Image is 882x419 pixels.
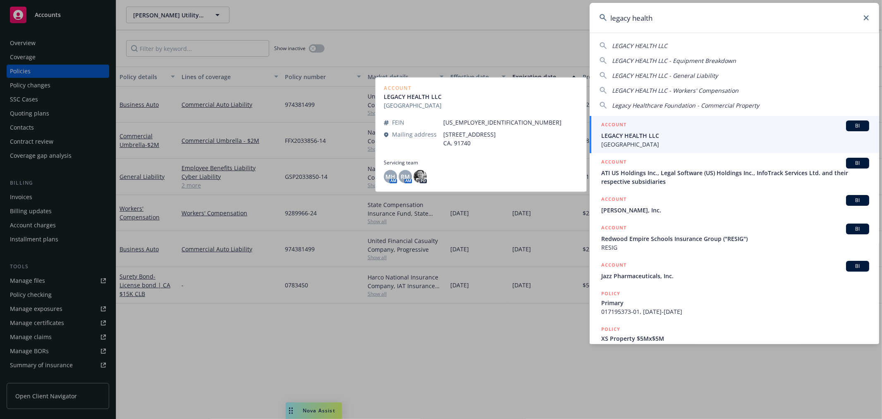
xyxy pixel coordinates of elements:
a: ACCOUNTBIRedwood Empire Schools Insurance Group ("RESIG")RESIG [590,219,879,256]
a: ACCOUNTBILEGACY HEALTH LLC[GEOGRAPHIC_DATA] [590,116,879,153]
span: [GEOGRAPHIC_DATA] [601,140,869,149]
span: BI [849,225,866,233]
h5: ACCOUNT [601,261,626,271]
span: BI [849,159,866,167]
span: ATI US Holdings Inc., Legal Software (US) Holdings Inc., InfoTrack Services Ltd. and their respec... [601,169,869,186]
span: 017195373-01, [DATE]-[DATE] [601,307,869,316]
span: Redwood Empire Schools Insurance Group ("RESIG") [601,234,869,243]
a: ACCOUNTBIATI US Holdings Inc., Legal Software (US) Holdings Inc., InfoTrack Services Ltd. and the... [590,153,879,190]
input: Search... [590,3,879,33]
span: LEGACY HEALTH LLC - Workers' Compensation [612,87,739,94]
a: POLICYXS Property $5Mx$5MESP30028043200, [DATE]-[DATE] [590,320,879,356]
a: POLICYPrimary017195373-01, [DATE]-[DATE] [590,285,879,320]
span: Legacy Healthcare Foundation - Commercial Property [612,101,759,109]
span: BI [849,262,866,270]
span: BI [849,122,866,130]
span: [PERSON_NAME], Inc. [601,206,869,214]
span: ESP30028043200, [DATE]-[DATE] [601,343,869,352]
h5: POLICY [601,289,620,298]
span: Jazz Pharmaceuticals, Inc. [601,272,869,280]
span: LEGACY HEALTH LLC - Equipment Breakdown [612,57,736,65]
span: LEGACY HEALTH LLC - General Liability [612,72,718,79]
a: ACCOUNTBI[PERSON_NAME], Inc. [590,190,879,219]
span: Primary [601,299,869,307]
h5: ACCOUNT [601,195,626,205]
span: LEGACY HEALTH LLC [612,42,667,50]
span: LEGACY HEALTH LLC [601,131,869,140]
a: ACCOUNTBIJazz Pharmaceuticals, Inc. [590,256,879,285]
span: RESIG [601,243,869,252]
h5: POLICY [601,325,620,333]
h5: ACCOUNT [601,120,626,130]
span: BI [849,197,866,204]
h5: ACCOUNT [601,224,626,234]
span: XS Property $5Mx$5M [601,334,869,343]
h5: ACCOUNT [601,158,626,168]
